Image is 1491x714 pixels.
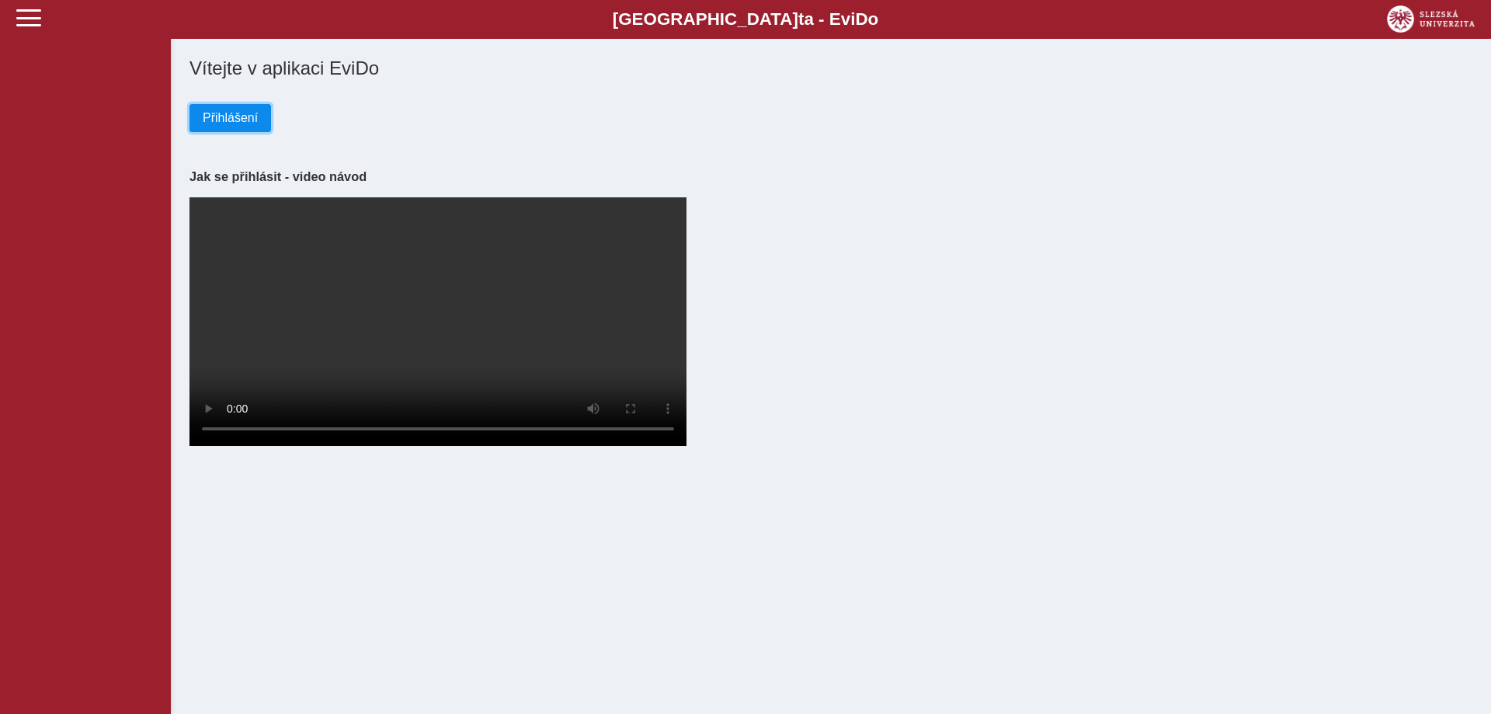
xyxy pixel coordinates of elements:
span: o [868,9,879,29]
img: logo_web_su.png [1387,5,1475,33]
span: D [855,9,867,29]
button: Přihlášení [189,104,271,132]
span: t [798,9,804,29]
h1: Vítejte v aplikaci EviDo [189,57,1472,79]
span: Přihlášení [203,111,258,125]
b: [GEOGRAPHIC_DATA] a - Evi [47,9,1444,30]
h3: Jak se přihlásit - video návod [189,169,1472,184]
video: Your browser does not support the video tag. [189,197,686,446]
